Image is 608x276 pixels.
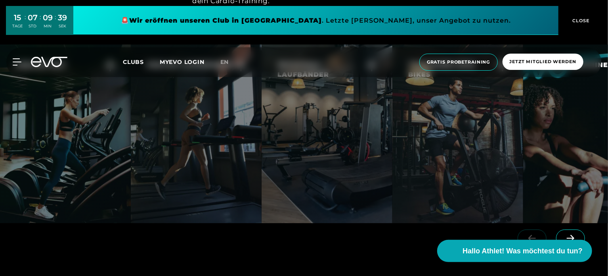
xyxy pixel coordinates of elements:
div: : [25,13,26,34]
div: TAGE [12,23,23,29]
div: : [40,13,41,34]
div: : [55,13,56,34]
div: 07 [28,12,38,23]
a: Clubs [123,58,160,66]
a: Gratis Probetraining [417,54,500,71]
div: 09 [43,12,53,23]
a: MYEVO LOGIN [160,58,205,66]
span: Gratis Probetraining [427,59,490,66]
span: Hallo Athlet! Was möchtest du tun? [463,246,583,257]
span: Jetzt Mitglied werden [510,58,576,65]
div: 15 [12,12,23,23]
div: SEK [58,23,67,29]
a: en [220,58,239,67]
span: en [220,58,229,66]
div: STD [28,23,38,29]
div: MIN [43,23,53,29]
span: Clubs [123,58,144,66]
span: CLOSE [571,17,590,24]
button: Hallo Athlet! Was möchtest du tun? [437,240,592,262]
div: 39 [58,12,67,23]
a: Jetzt Mitglied werden [500,54,586,71]
button: CLOSE [558,6,602,35]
